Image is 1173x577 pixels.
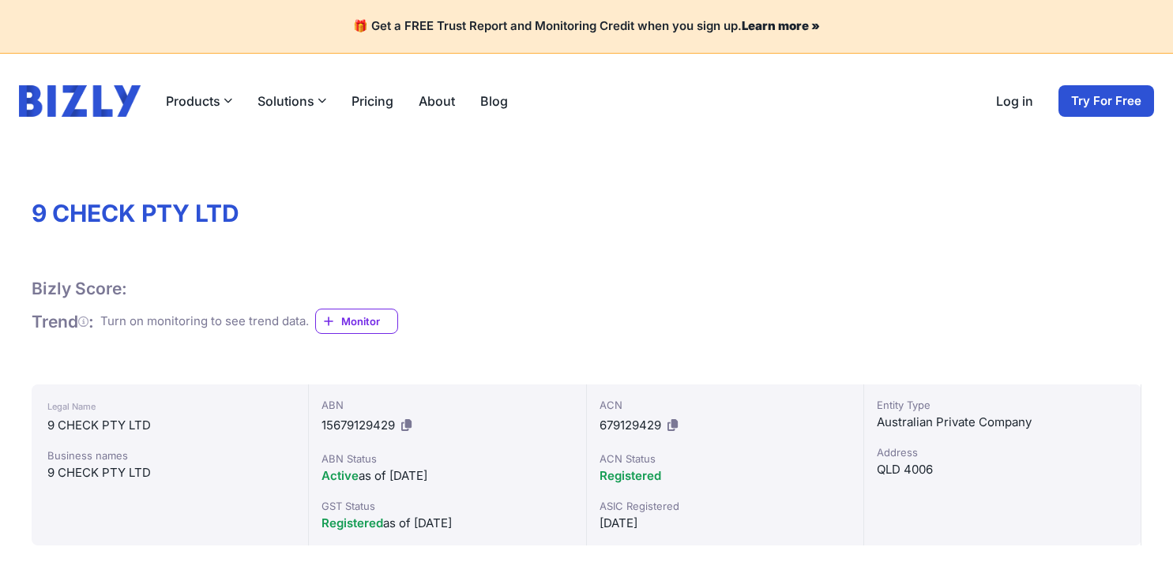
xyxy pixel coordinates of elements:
[877,413,1128,432] div: Australian Private Company
[47,463,292,482] div: 9 CHECK PTY LTD
[321,451,573,466] div: ABN Status
[480,92,508,111] a: Blog
[600,397,851,413] div: ACN
[47,416,292,435] div: 9 CHECK PTY LTD
[600,451,851,466] div: ACN Status
[166,92,232,111] button: Products
[315,309,398,334] a: Monitor
[877,460,1128,479] div: QLD 4006
[321,514,573,533] div: as of [DATE]
[877,397,1128,413] div: Entity Type
[321,466,573,485] div: as of [DATE]
[47,397,292,416] div: Legal Name
[600,498,851,514] div: ASIC Registered
[19,19,1154,34] h4: 🎁 Get a FREE Trust Report and Monitoring Credit when you sign up.
[47,448,292,463] div: Business names
[341,313,397,329] span: Monitor
[877,444,1128,460] div: Address
[352,92,393,111] a: Pricing
[996,92,1033,111] a: Log in
[258,92,326,111] button: Solutions
[100,313,309,331] div: Turn on monitoring to see trend data.
[32,278,127,299] h1: Bizly Score:
[742,18,820,33] a: Learn more »
[419,92,455,111] a: About
[321,468,359,483] span: Active
[321,498,573,514] div: GST Status
[32,311,94,332] h1: Trend :
[321,397,573,413] div: ABN
[321,515,383,530] span: Registered
[600,418,661,433] span: 679129429
[600,514,851,533] div: [DATE]
[600,468,661,483] span: Registered
[1058,85,1154,117] a: Try For Free
[32,199,1141,227] h1: 9 CHECK PTY LTD
[321,418,395,433] span: 15679129429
